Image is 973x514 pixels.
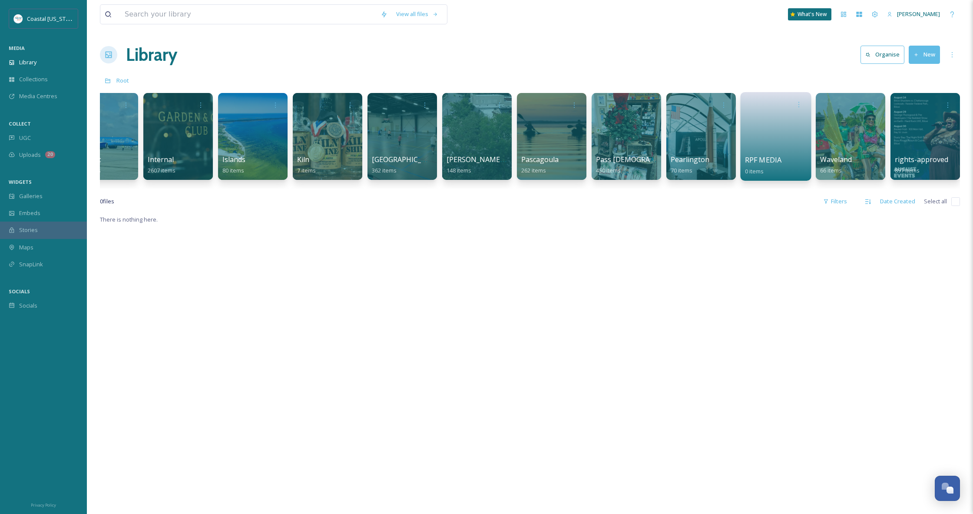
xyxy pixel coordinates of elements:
a: Islands80 items [222,156,245,174]
div: Date Created [876,193,920,210]
span: Internal [148,155,174,164]
div: 20 [45,151,55,158]
span: Coastal [US_STATE] [27,14,77,23]
span: Uploads [19,151,41,159]
a: Privacy Policy [31,499,56,510]
input: Search your library [120,5,376,24]
button: Open Chat [935,476,960,501]
a: Root [116,75,129,86]
span: Waveland [820,155,852,164]
a: Waveland66 items [820,156,852,174]
span: Embeds [19,209,40,217]
button: Organise [860,46,904,63]
span: Select all [924,197,947,206]
span: WIDGETS [9,179,32,185]
span: Root [116,76,129,84]
span: Islands [222,155,245,164]
span: Galleries [19,192,43,200]
a: Pearlington70 items [671,156,709,174]
a: [PERSON_NAME] Point148 items [447,156,521,174]
a: RPF MEDIA0 items [745,156,782,175]
a: Pascagoula262 items [521,156,559,174]
span: 148 items [447,166,471,174]
span: Socials [19,302,37,310]
a: View all files [392,6,443,23]
span: 262 items [521,166,546,174]
button: New [909,46,940,63]
span: 0 items [745,167,764,175]
span: 450 items [596,166,621,174]
span: Pascagoula [521,155,559,164]
a: Library [126,42,177,68]
span: COLLECT [9,120,31,127]
span: Collections [19,75,48,83]
a: What's New [788,8,831,20]
span: 362 items [372,166,397,174]
span: Privacy Policy [31,502,56,508]
span: [PERSON_NAME] [897,10,940,18]
a: [PERSON_NAME] [883,6,944,23]
span: 80 items [222,166,244,174]
span: Maps [19,243,33,252]
span: There is nothing here. [100,216,158,223]
a: [GEOGRAPHIC_DATA]362 items [372,156,442,174]
a: rights-approved897 items [895,156,948,174]
span: RPF MEDIA [745,155,782,165]
a: Pass [DEMOGRAPHIC_DATA]450 items [596,156,690,174]
span: rights-approved [895,155,948,164]
a: Kiln7 items [297,156,316,174]
a: Internal2607 items [148,156,175,174]
span: Library [19,58,36,66]
span: 897 items [895,166,920,174]
span: 66 items [820,166,842,174]
span: 0 file s [100,197,114,206]
span: Pearlington [671,155,709,164]
span: Stories [19,226,38,234]
span: UGC [19,134,31,142]
span: SnapLink [19,260,43,269]
span: Kiln [297,155,309,164]
span: SOCIALS [9,288,30,295]
span: Media Centres [19,92,57,100]
span: MEDIA [9,45,25,51]
span: 7 items [297,166,316,174]
img: download%20%281%29.jpeg [14,14,23,23]
div: Filters [819,193,851,210]
span: [GEOGRAPHIC_DATA] [372,155,442,164]
span: Pass [DEMOGRAPHIC_DATA] [596,155,690,164]
span: 2607 items [148,166,175,174]
span: 70 items [671,166,692,174]
span: [PERSON_NAME] Point [447,155,521,164]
